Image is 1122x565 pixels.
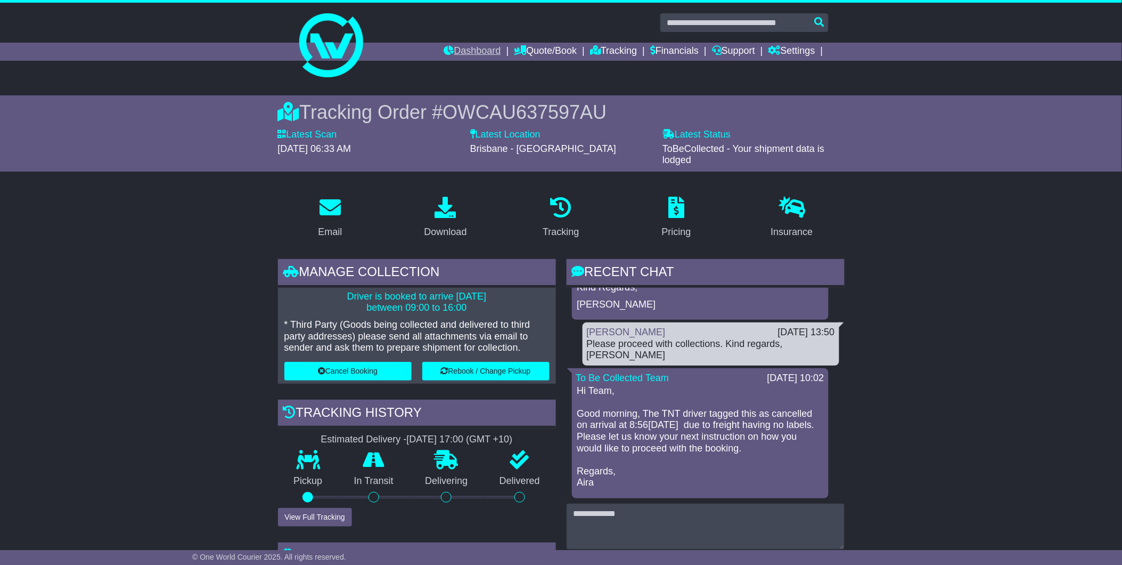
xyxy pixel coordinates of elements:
div: Tracking history [278,400,556,429]
a: To Be Collected Team [576,373,669,383]
p: In Transit [338,475,410,487]
a: Settings [768,43,815,61]
span: ToBeCollected - Your shipment data is lodged [662,143,824,166]
span: © One World Courier 2025. All rights reserved. [192,553,346,561]
a: Insurance [764,193,820,243]
button: Rebook / Change Pickup [422,362,550,381]
div: Please proceed with collections. Kind regards, [PERSON_NAME] [587,338,835,361]
div: [DATE] 17:00 (GMT +10) [407,434,513,446]
label: Latest Location [470,129,540,141]
a: [PERSON_NAME] [587,327,666,337]
button: View Full Tracking [278,508,352,527]
button: Cancel Booking [284,362,412,381]
a: Tracking [590,43,637,61]
p: Driver is booked to arrive [DATE] between 09:00 to 16:00 [284,291,550,314]
div: Email [318,225,342,239]
label: Latest Status [662,129,731,141]
p: Pickup [278,475,339,487]
p: * Third Party (Goods being collected and delivered to third party addresses) please send all atta... [284,319,550,354]
p: [PERSON_NAME] [577,299,823,311]
p: Hi Team, Good morning, The TNT driver tagged this as cancelled on arrival at 8:56[DATE] due to fr... [577,385,823,489]
div: RECENT CHAT [567,259,845,288]
a: Quote/Book [514,43,577,61]
a: Tracking [536,193,586,243]
a: Financials [650,43,699,61]
div: Tracking [543,225,579,239]
p: Delivered [484,475,556,487]
a: Pricing [655,193,698,243]
span: OWCAU637597AU [443,101,607,123]
div: Pricing [662,225,691,239]
label: Latest Scan [278,129,337,141]
div: Estimated Delivery - [278,434,556,446]
div: [DATE] 13:50 [778,327,835,338]
div: Insurance [771,225,813,239]
div: [DATE] 10:02 [767,373,824,384]
a: Support [712,43,755,61]
p: Kind Regards, [577,282,823,294]
span: [DATE] 06:33 AM [278,143,351,154]
div: Download [424,225,467,239]
span: Brisbane - [GEOGRAPHIC_DATA] [470,143,616,154]
p: Delivering [410,475,484,487]
div: Manage collection [278,259,556,288]
div: Tracking Order # [278,101,845,124]
a: Email [311,193,349,243]
a: Dashboard [444,43,501,61]
a: Download [417,193,474,243]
